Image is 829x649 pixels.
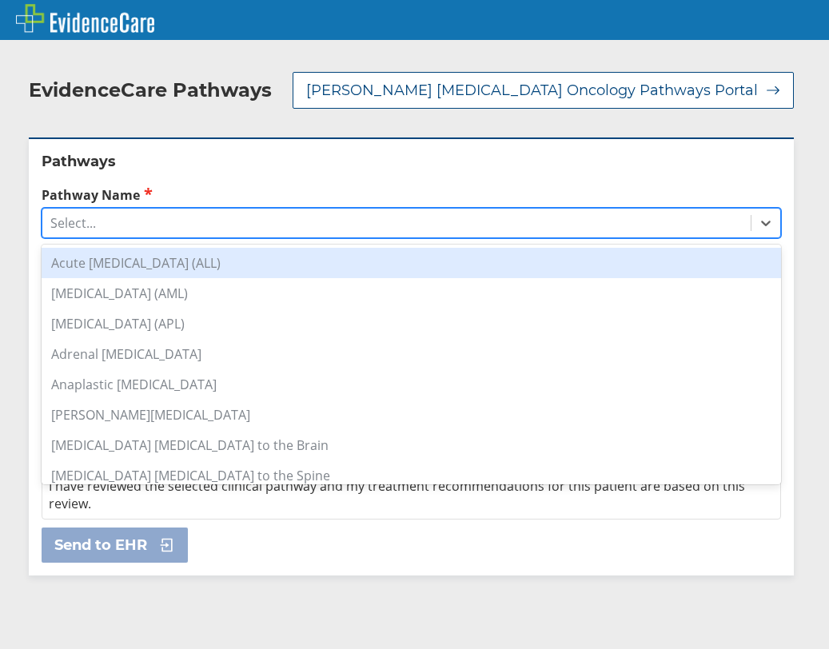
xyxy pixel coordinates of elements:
img: EvidenceCare [16,4,154,33]
h2: EvidenceCare Pathways [29,78,272,102]
div: [MEDICAL_DATA] [MEDICAL_DATA] to the Brain [42,430,781,460]
div: Adrenal [MEDICAL_DATA] [42,339,781,369]
div: Select... [50,214,96,232]
h2: Pathways [42,152,781,171]
div: Acute [MEDICAL_DATA] (ALL) [42,248,781,278]
button: Send to EHR [42,528,188,563]
div: [MEDICAL_DATA] (APL) [42,309,781,339]
button: [PERSON_NAME] [MEDICAL_DATA] Oncology Pathways Portal [293,72,794,109]
span: [PERSON_NAME] [MEDICAL_DATA] Oncology Pathways Portal [306,81,758,100]
div: Anaplastic [MEDICAL_DATA] [42,369,781,400]
span: I have reviewed the selected clinical pathway and my treatment recommendations for this patient a... [49,477,745,512]
label: Pathway Name [42,185,781,204]
span: Send to EHR [54,536,147,555]
div: [MEDICAL_DATA] [MEDICAL_DATA] to the Spine [42,460,781,491]
div: [PERSON_NAME][MEDICAL_DATA] [42,400,781,430]
div: [MEDICAL_DATA] (AML) [42,278,781,309]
